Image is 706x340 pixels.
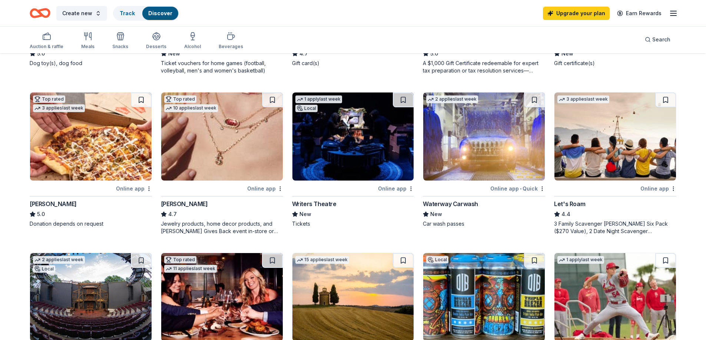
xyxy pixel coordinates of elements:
div: Online app Quick [490,184,545,193]
div: Ticket vouchers for home games (football, volleyball, men's and women's basketball) [161,60,283,74]
span: New [561,49,573,58]
div: Donation depends on request [30,220,152,228]
div: Online app [378,184,414,193]
div: Writers Theatre [292,199,337,208]
button: Desserts [146,29,166,53]
button: Meals [81,29,95,53]
img: Image for Writers Theatre [292,92,414,181]
a: Image for Kendra ScottTop rated10 applieslast weekOnline app[PERSON_NAME]4.7Jewelry products, hom... [161,92,283,235]
span: 4.7 [299,49,308,58]
div: 2 applies last week [426,95,478,103]
div: Waterway Carwash [423,199,478,208]
div: 3 Family Scavenger [PERSON_NAME] Six Pack ($270 Value), 2 Date Night Scavenger [PERSON_NAME] Two ... [554,220,676,235]
a: Track [120,10,135,16]
a: Earn Rewards [613,7,666,20]
span: New [299,210,311,219]
a: Upgrade your plan [543,7,610,20]
span: • [520,186,521,192]
div: Let's Roam [554,199,585,208]
button: Create new [56,6,107,21]
div: Snacks [112,44,128,50]
a: Image for Writers Theatre1 applylast weekLocalOnline appWriters TheatreNewTickets [292,92,414,228]
div: Gift card(s) [292,60,414,67]
span: 4.7 [168,210,177,219]
div: Online app [116,184,152,193]
button: Alcohol [184,29,201,53]
div: 3 applies last week [33,104,85,112]
div: Dog toy(s), dog food [30,60,152,67]
a: Image for Waterway Carwash2 applieslast weekOnline app•QuickWaterway CarwashNewCar wash passes [423,92,545,228]
div: 1 apply last week [557,256,604,264]
div: Car wash passes [423,220,545,228]
div: Alcohol [184,44,201,50]
div: Top rated [164,95,196,103]
button: Beverages [219,29,243,53]
div: Auction & raffle [30,44,63,50]
div: Local [295,105,318,112]
div: Gift certificate(s) [554,60,676,67]
div: 15 applies last week [295,256,349,264]
span: 4.4 [561,210,570,219]
div: Top rated [164,256,196,263]
a: Discover [148,10,172,16]
div: 11 applies last week [164,265,217,273]
button: TrackDiscover [113,6,179,21]
span: 5.0 [37,210,45,219]
div: Local [33,265,55,273]
div: Online app [247,184,283,193]
div: 10 applies last week [164,104,218,112]
button: Search [639,32,676,47]
div: Jewelry products, home decor products, and [PERSON_NAME] Gives Back event in-store or online (or ... [161,220,283,235]
div: [PERSON_NAME] [30,199,77,208]
div: 3 applies last week [557,95,609,103]
div: Online app [640,184,676,193]
div: Top rated [33,95,65,103]
button: Snacks [112,29,128,53]
div: Tickets [292,220,414,228]
a: Image for Casey'sTop rated3 applieslast weekOnline app[PERSON_NAME]5.0Donation depends on request [30,92,152,228]
img: Image for Let's Roam [554,92,676,181]
div: [PERSON_NAME] [161,199,208,208]
span: New [168,49,180,58]
img: Image for Kendra Scott [161,92,283,181]
div: Local [426,256,448,263]
span: New [430,210,442,219]
span: 5.0 [430,49,438,58]
span: Search [652,35,670,44]
img: Image for Casey's [30,92,152,181]
div: 1 apply last week [295,95,342,103]
a: Home [30,4,50,22]
img: Image for Waterway Carwash [423,92,545,181]
div: Beverages [219,44,243,50]
span: Create new [62,9,92,18]
div: Desserts [146,44,166,50]
span: 5.0 [37,49,45,58]
a: Image for Let's Roam3 applieslast weekOnline appLet's Roam4.43 Family Scavenger [PERSON_NAME] Six... [554,92,676,235]
button: Auction & raffle [30,29,63,53]
div: Meals [81,44,95,50]
div: A $1,000 Gift Certificate redeemable for expert tax preparation or tax resolution services—recipi... [423,60,545,74]
div: 2 applies last week [33,256,85,264]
